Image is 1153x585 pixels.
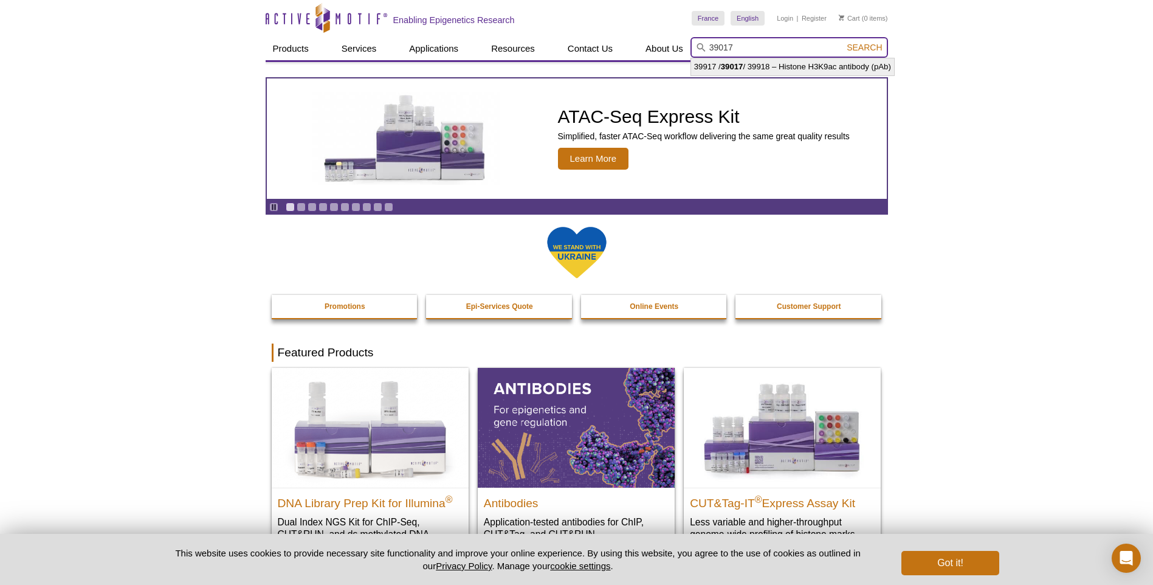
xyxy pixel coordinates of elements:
[478,368,675,487] img: All Antibodies
[154,547,882,572] p: This website uses cookies to provide necessary site functionality and improve your online experie...
[325,302,365,311] strong: Promotions
[272,295,419,318] a: Promotions
[340,202,349,212] a: Go to slide 6
[272,368,469,564] a: DNA Library Prep Kit for Illumina DNA Library Prep Kit for Illumina® Dual Index NGS Kit for ChIP-...
[558,148,629,170] span: Learn More
[684,368,881,487] img: CUT&Tag-IT® Express Assay Kit
[735,295,883,318] a: Customer Support
[731,11,765,26] a: English
[267,78,887,199] article: ATAC-Seq Express Kit
[690,491,875,510] h2: CUT&Tag-IT Express Assay Kit
[777,14,793,22] a: Login
[558,131,850,142] p: Simplified, faster ATAC-Seq workflow delivering the same great quality results
[558,108,850,126] h2: ATAC-Seq Express Kit
[329,202,339,212] a: Go to slide 5
[797,11,799,26] li: |
[684,368,881,552] a: CUT&Tag-IT® Express Assay Kit CUT&Tag-IT®Express Assay Kit Less variable and higher-throughput ge...
[272,368,469,487] img: DNA Library Prep Kit for Illumina
[847,43,882,52] span: Search
[581,295,728,318] a: Online Events
[690,37,888,58] input: Keyword, Cat. No.
[478,368,675,552] a: All Antibodies Antibodies Application-tested antibodies for ChIP, CUT&Tag, and CUT&RUN.
[362,202,371,212] a: Go to slide 8
[484,491,669,510] h2: Antibodies
[843,42,886,53] button: Search
[802,14,827,22] a: Register
[777,302,841,311] strong: Customer Support
[466,302,533,311] strong: Epi-Services Quote
[839,14,860,22] a: Cart
[1112,544,1141,573] div: Open Intercom Messenger
[373,202,382,212] a: Go to slide 9
[278,491,463,510] h2: DNA Library Prep Kit for Illumina
[267,78,887,199] a: ATAC-Seq Express Kit ATAC-Seq Express Kit Simplified, faster ATAC-Seq workflow delivering the sam...
[446,494,453,504] sup: ®
[297,202,306,212] a: Go to slide 2
[351,202,360,212] a: Go to slide 7
[630,302,678,311] strong: Online Events
[318,202,328,212] a: Go to slide 4
[426,295,573,318] a: Epi-Services Quote
[638,37,690,60] a: About Us
[721,62,743,71] strong: 39017
[901,551,999,575] button: Got it!
[550,561,610,571] button: cookie settings
[266,37,316,60] a: Products
[691,58,894,75] li: 39917 / / 39918 – Histone H3K9ac antibody (pAb)
[334,37,384,60] a: Services
[484,37,542,60] a: Resources
[286,202,295,212] a: Go to slide 1
[484,516,669,541] p: Application-tested antibodies for ChIP, CUT&Tag, and CUT&RUN.
[393,15,515,26] h2: Enabling Epigenetics Research
[546,226,607,280] img: We Stand With Ukraine
[839,11,888,26] li: (0 items)
[560,37,620,60] a: Contact Us
[306,92,506,185] img: ATAC-Seq Express Kit
[839,15,844,21] img: Your Cart
[384,202,393,212] a: Go to slide 10
[278,516,463,553] p: Dual Index NGS Kit for ChIP-Seq, CUT&RUN, and ds methylated DNA assays.
[308,202,317,212] a: Go to slide 3
[272,344,882,362] h2: Featured Products
[690,516,875,541] p: Less variable and higher-throughput genome-wide profiling of histone marks​.
[436,561,492,571] a: Privacy Policy
[402,37,466,60] a: Applications
[692,11,724,26] a: France
[755,494,762,504] sup: ®
[269,202,278,212] a: Toggle autoplay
